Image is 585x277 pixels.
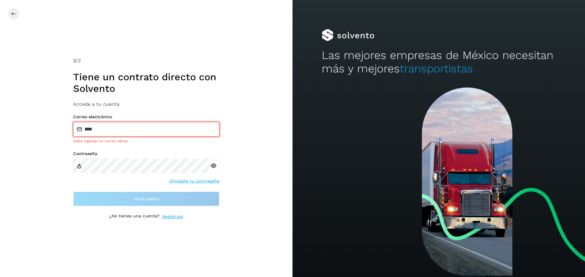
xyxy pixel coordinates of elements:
h1: Tiene un contrato directo con Solvento [73,71,219,95]
div: Debe ingresar un correo válido. [73,138,219,144]
label: Correo electrónico [73,114,219,119]
span: transportistas [400,62,473,75]
span: 2 [73,58,76,64]
p: ¿No tienes una cuenta? [109,213,160,220]
h2: Las mejores empresas de México necesitan más y mejores [322,49,556,76]
h3: Accede a tu cuenta [73,101,219,107]
div: /2 [73,57,219,64]
label: Contraseña [73,151,219,156]
a: Olvidaste tu contraseña [169,178,219,184]
a: Regístrate [162,213,183,220]
span: Inicia sesión [133,197,159,201]
button: Inicia sesión [73,192,219,206]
